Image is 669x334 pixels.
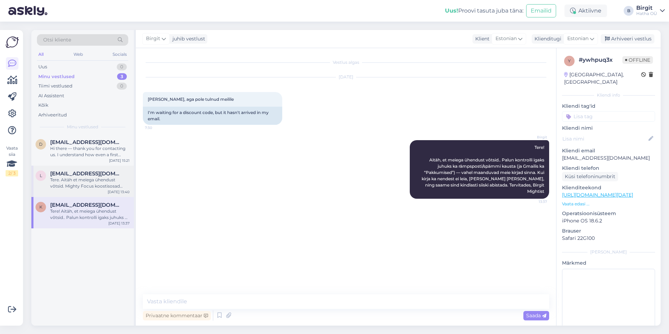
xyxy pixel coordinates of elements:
[562,249,655,255] div: [PERSON_NAME]
[526,4,556,17] button: Emailid
[526,312,546,319] span: Saada
[170,35,205,43] div: juhib vestlust
[562,184,655,191] p: Klienditeekond
[143,59,549,66] div: Vestlus algas
[146,35,160,43] span: Birgit
[50,202,123,208] span: kalli.pold@gmail.com
[562,172,618,181] div: Küsi telefoninumbrit
[495,35,517,43] span: Estonian
[43,36,71,44] span: Otsi kliente
[143,107,282,125] div: I'm waiting for a discount code, but it hasn't arrived in my email.
[567,35,589,43] span: Estonian
[72,50,84,59] div: Web
[562,103,655,110] p: Kliendi tag'id
[562,124,655,132] p: Kliendi nimi
[50,145,130,158] div: Hi there — thank you for contacting us. I understand how even a first name in a small location ca...
[40,173,42,178] span: L
[521,199,547,204] span: 13:37
[562,259,655,267] p: Märkmed
[38,63,47,70] div: Uus
[50,139,123,145] span: draeconis@gmail.com
[50,177,130,189] div: Tere. Aitäh et meiega ühendust võtsid. Mighty Focus koostisosad koos kogustega on kenasti välja t...
[601,34,654,44] div: Arhiveeri vestlus
[117,73,127,80] div: 3
[108,221,130,226] div: [DATE] 13:37
[38,112,67,119] div: Arhiveeritud
[521,135,547,140] span: Birgit
[38,83,72,90] div: Tiimi vestlused
[562,92,655,98] div: Kliendi info
[568,58,571,63] span: y
[636,5,665,16] a: BirgitHatha OÜ
[38,73,75,80] div: Minu vestlused
[111,50,128,59] div: Socials
[38,102,48,109] div: Kõik
[6,145,18,176] div: Vaata siia
[624,6,633,16] div: B
[148,97,234,102] span: [PERSON_NAME], aga pole tulnud meilile
[38,92,64,99] div: AI Assistent
[636,5,657,11] div: Birgit
[50,208,130,221] div: Tere! Aitäh, et meiega ühendust võtsid.. Palun kontrolli igaks juhuks ka rämpsposti/spämmi kausta...
[564,71,641,86] div: [GEOGRAPHIC_DATA], [GEOGRAPHIC_DATA]
[564,5,607,17] div: Aktiivne
[472,35,490,43] div: Klient
[562,192,633,198] a: [URL][DOMAIN_NAME][DATE]
[145,125,171,130] span: 7:30
[562,111,655,122] input: Lisa tag
[39,204,43,210] span: k
[108,189,130,195] div: [DATE] 13:40
[562,135,647,143] input: Lisa nimi
[37,50,45,59] div: All
[445,7,523,15] div: Proovi tasuta juba täna:
[143,74,549,80] div: [DATE]
[6,36,19,49] img: Askly Logo
[117,63,127,70] div: 0
[6,170,18,176] div: 2 / 3
[562,227,655,235] p: Brauser
[109,158,130,163] div: [DATE] 15:21
[562,154,655,162] p: [EMAIL_ADDRESS][DOMAIN_NAME]
[117,83,127,90] div: 0
[39,142,43,147] span: d
[562,147,655,154] p: Kliendi email
[562,217,655,225] p: iPhone OS 18.6.2
[562,235,655,242] p: Safari 22G100
[622,56,653,64] span: Offline
[50,170,123,177] span: Liisu.orav@gmail.com
[636,11,657,16] div: Hatha OÜ
[67,124,98,130] span: Minu vestlused
[562,210,655,217] p: Operatsioonisüsteem
[562,165,655,172] p: Kliendi telefon
[143,311,211,320] div: Privaatne kommentaar
[562,201,655,207] p: Vaata edasi ...
[579,56,622,64] div: # ywhpuq3x
[445,7,458,14] b: Uus!
[532,35,561,43] div: Klienditugi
